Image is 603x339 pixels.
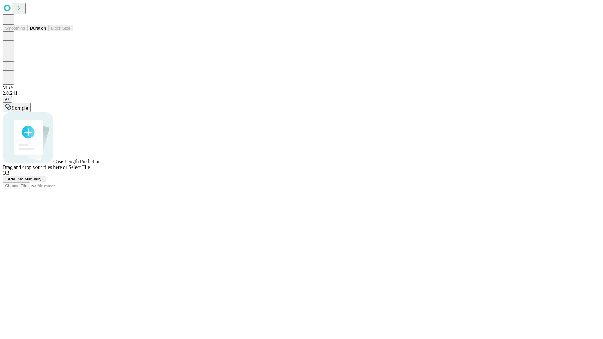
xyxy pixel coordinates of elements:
[3,90,600,96] div: 2.0.241
[8,177,41,181] span: Add Info Manually
[3,85,600,90] div: MAY
[68,164,90,170] span: Select File
[3,176,46,182] button: Add Info Manually
[3,25,28,31] button: Smoothing
[3,170,9,175] span: OR
[48,25,73,31] button: Block Size
[53,159,100,164] span: Case Length Prediction
[3,103,31,112] button: Sample
[5,97,9,102] span: @
[3,96,12,103] button: @
[3,164,67,170] span: Drag and drop your files here or
[28,25,48,31] button: Duration
[11,105,28,111] span: Sample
